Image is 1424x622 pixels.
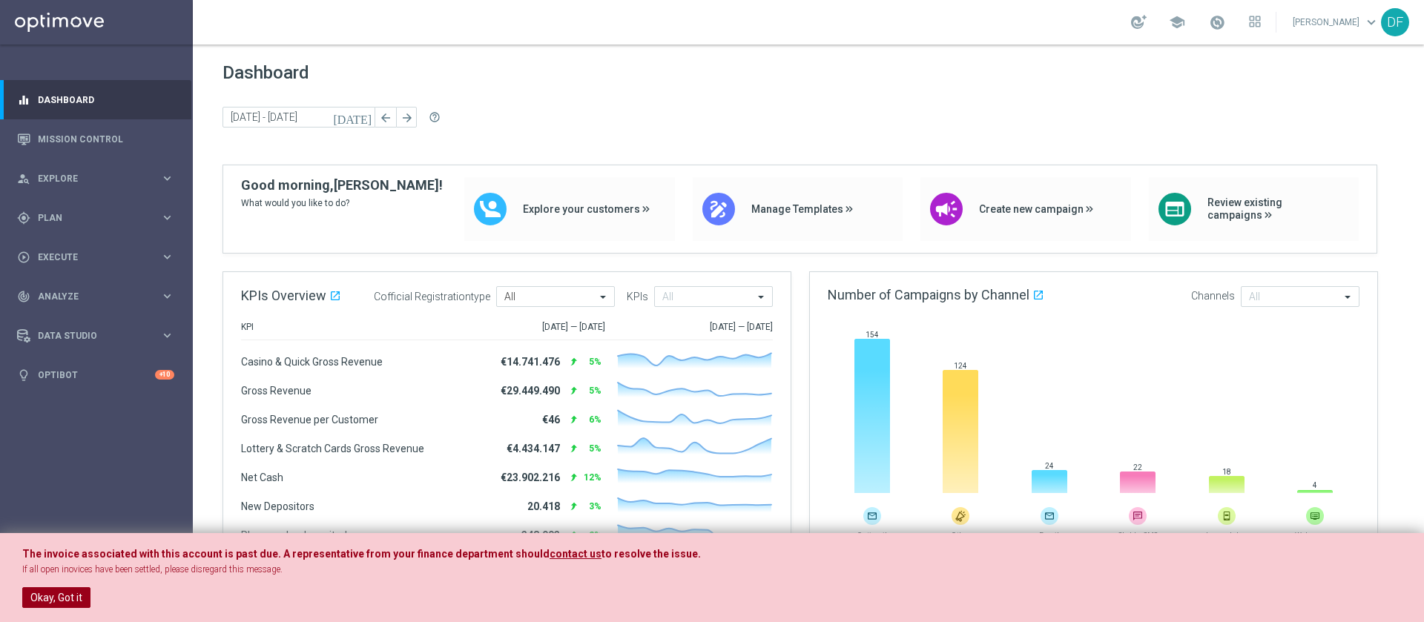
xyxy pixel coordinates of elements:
[160,289,174,303] i: keyboard_arrow_right
[17,93,30,107] i: equalizer
[17,251,160,264] div: Execute
[17,119,174,159] div: Mission Control
[17,172,160,185] div: Explore
[38,331,160,340] span: Data Studio
[1381,8,1409,36] div: DF
[38,119,174,159] a: Mission Control
[160,171,174,185] i: keyboard_arrow_right
[22,548,550,560] span: The invoice associated with this account is past due. A representative from your finance departme...
[17,368,30,382] i: lightbulb
[550,548,601,560] a: contact us
[38,355,155,394] a: Optibot
[38,214,160,222] span: Plan
[17,172,30,185] i: person_search
[160,250,174,264] i: keyboard_arrow_right
[17,80,174,119] div: Dashboard
[17,329,160,343] div: Data Studio
[601,548,701,560] span: to resolve the issue.
[38,174,160,183] span: Explore
[17,211,160,225] div: Plan
[17,251,30,264] i: play_circle_outline
[16,330,175,342] button: Data Studio keyboard_arrow_right
[38,292,160,301] span: Analyze
[17,211,30,225] i: gps_fixed
[16,133,175,145] button: Mission Control
[38,80,174,119] a: Dashboard
[16,251,175,263] button: play_circle_outline Execute keyboard_arrow_right
[17,290,30,303] i: track_changes
[16,369,175,381] button: lightbulb Optibot +10
[16,212,175,224] button: gps_fixed Plan keyboard_arrow_right
[160,211,174,225] i: keyboard_arrow_right
[16,94,175,106] button: equalizer Dashboard
[1169,14,1185,30] span: school
[1363,14,1379,30] span: keyboard_arrow_down
[22,563,1402,576] p: If all open inovices have been settled, please disregard this message.
[17,290,160,303] div: Analyze
[1291,11,1381,33] a: [PERSON_NAME]keyboard_arrow_down
[38,253,160,262] span: Execute
[160,328,174,343] i: keyboard_arrow_right
[16,291,175,302] button: track_changes Analyze keyboard_arrow_right
[17,355,174,394] div: Optibot
[155,370,174,380] div: +10
[16,173,175,185] button: person_search Explore keyboard_arrow_right
[22,587,90,608] button: Okay, Got it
